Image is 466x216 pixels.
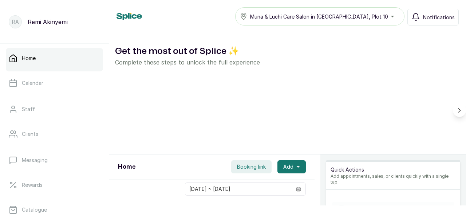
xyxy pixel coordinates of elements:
[22,130,38,138] p: Clients
[331,166,456,173] p: Quick Actions
[12,18,19,25] p: RA
[296,186,301,192] svg: calendar
[275,113,383,128] p: Send targeted email campaigns to your clients
[185,183,292,195] input: Select date
[277,160,306,173] button: Add
[6,99,103,119] a: Staff
[115,58,460,67] p: Complete these steps to unlock the full experience
[22,157,48,164] p: Messaging
[283,163,293,170] span: Add
[237,163,266,170] span: Booking link
[118,162,135,171] h1: Home
[124,87,232,110] h2: Create a loyalty program that drives retention
[331,173,456,185] p: Add appointments, sales, or clients quickly with a single tap.
[6,175,103,195] a: Rewards
[22,206,47,213] p: Catalogue
[6,124,103,144] a: Clients
[407,9,459,25] button: Notifications
[6,48,103,68] a: Home
[6,73,103,93] a: Calendar
[22,55,36,62] p: Home
[235,7,404,25] button: Muna & Luchi Care Salon in [GEOGRAPHIC_DATA], Plot 10
[250,13,388,20] span: Muna & Luchi Care Salon in [GEOGRAPHIC_DATA], Plot 10
[115,45,460,58] h2: Get the most out of Splice ✨
[275,87,383,110] h2: Stay top of mind through unlimited email campaigns
[22,106,35,113] p: Staff
[28,17,68,26] p: Remi Akinyemi
[231,160,272,173] button: Booking link
[453,104,466,117] button: Scroll right
[423,13,455,21] span: Notifications
[124,113,232,128] p: Build customer loyalty with rewards and incentives
[115,78,261,137] div: Create a loyalty program that drives retention
[22,79,43,87] p: Calendar
[6,150,103,170] a: Messaging
[22,181,43,189] p: Rewards
[266,78,412,137] div: Stay top of mind through unlimited email campaigns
